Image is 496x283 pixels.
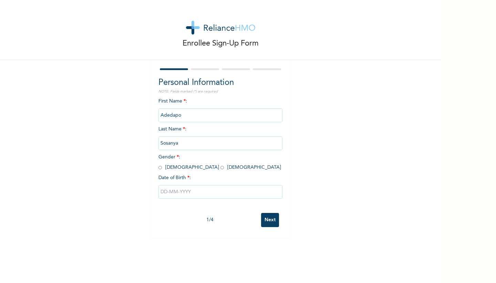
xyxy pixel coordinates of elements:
div: 1 / 4 [158,216,261,224]
h2: Personal Information [158,77,282,89]
img: logo [186,21,255,35]
span: Last Name : [158,127,282,146]
p: NOTE: Fields marked (*) are required [158,89,282,94]
input: Next [261,213,279,227]
p: Enrollee Sign-Up Form [183,38,259,49]
span: First Name : [158,99,282,118]
input: Enter your last name [158,136,282,150]
input: Enter your first name [158,108,282,122]
span: Gender : [DEMOGRAPHIC_DATA] [DEMOGRAPHIC_DATA] [158,155,281,170]
span: Date of Birth : [158,174,191,182]
input: DD-MM-YYYY [158,185,282,199]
